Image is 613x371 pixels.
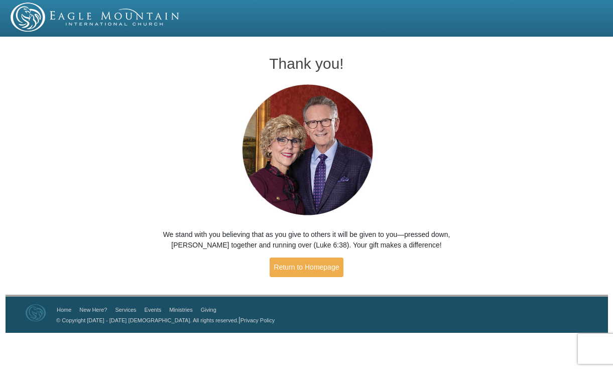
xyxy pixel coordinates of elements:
p: We stand with you believing that as you give to others it will be given to you—pressed down, [PER... [159,229,455,251]
a: Giving [201,307,216,313]
img: EMIC [11,3,180,32]
img: Pastors George and Terri Pearsons [232,81,381,219]
a: Events [145,307,162,313]
a: Home [57,307,71,313]
p: | [53,315,275,325]
a: Return to Homepage [270,258,344,277]
a: © Copyright [DATE] - [DATE] [DEMOGRAPHIC_DATA]. All rights reserved. [56,317,238,323]
a: New Here? [79,307,107,313]
a: Services [115,307,136,313]
h1: Thank you! [159,55,455,72]
img: Eagle Mountain International Church [26,304,46,321]
a: Ministries [169,307,192,313]
a: Privacy Policy [240,317,275,323]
